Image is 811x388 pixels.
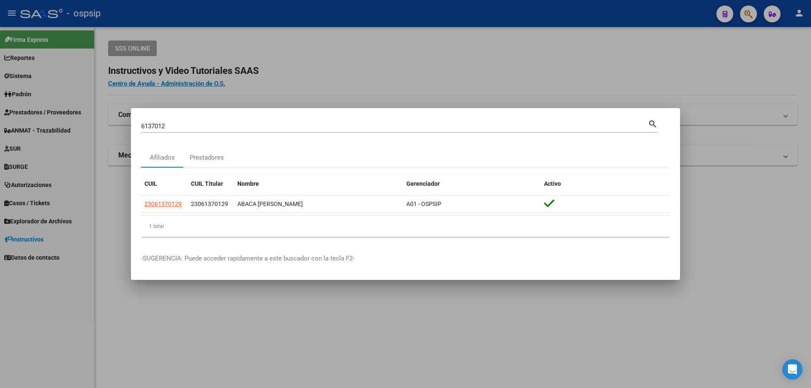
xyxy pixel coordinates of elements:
datatable-header-cell: Activo [541,175,670,193]
div: ABACA [PERSON_NAME] [237,199,400,209]
p: -SUGERENCIA: Puede acceder rapidamente a este buscador con la tecla F2- [141,254,670,263]
datatable-header-cell: Gerenciador [403,175,541,193]
mat-icon: search [648,118,658,128]
span: 23061370129 [191,201,228,207]
span: Activo [544,180,561,187]
div: Afiliados [150,153,175,163]
span: CUIL Titular [191,180,223,187]
span: 23061370129 [144,201,182,207]
span: A01 - OSPSIP [406,201,441,207]
span: Nombre [237,180,259,187]
div: Prestadores [190,153,224,163]
span: Gerenciador [406,180,440,187]
div: Open Intercom Messenger [782,359,803,380]
datatable-header-cell: CUIL [141,175,188,193]
span: CUIL [144,180,157,187]
datatable-header-cell: CUIL Titular [188,175,234,193]
datatable-header-cell: Nombre [234,175,403,193]
div: 1 total [141,216,670,237]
